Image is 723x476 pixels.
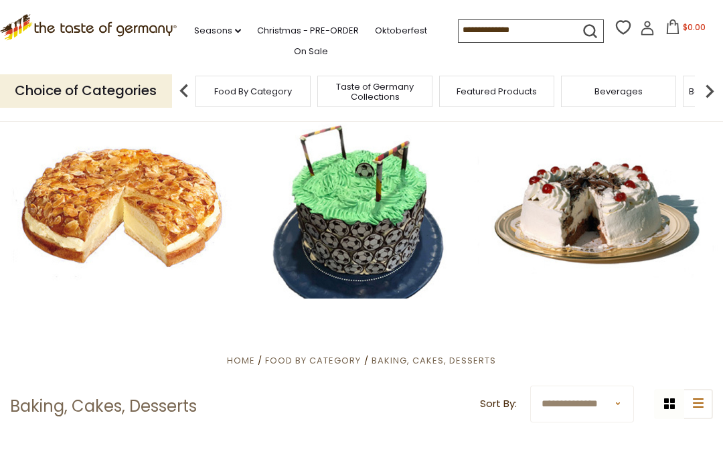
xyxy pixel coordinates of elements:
[657,19,714,39] button: $0.00
[171,78,197,104] img: previous arrow
[257,23,359,38] a: Christmas - PRE-ORDER
[227,354,255,367] a: Home
[321,82,428,102] a: Taste of Germany Collections
[594,86,643,96] a: Beverages
[372,354,496,367] a: Baking, Cakes, Desserts
[480,396,517,412] label: Sort By:
[457,86,537,96] a: Featured Products
[214,86,292,96] a: Food By Category
[375,23,427,38] a: Oktoberfest
[10,396,197,416] h1: Baking, Cakes, Desserts
[683,21,706,33] span: $0.00
[265,354,361,367] a: Food By Category
[194,23,241,38] a: Seasons
[696,78,723,104] img: next arrow
[294,44,328,59] a: On Sale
